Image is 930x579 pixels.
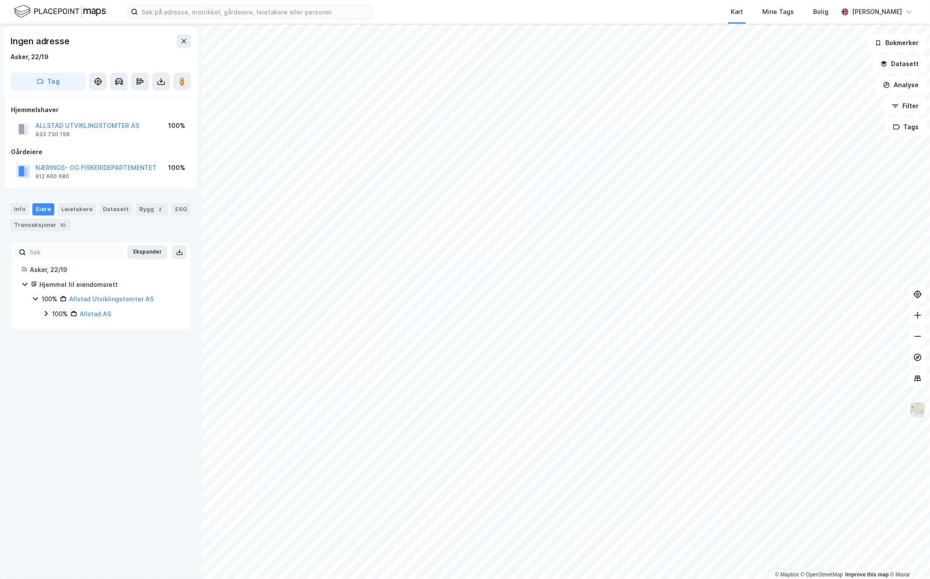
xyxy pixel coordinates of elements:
a: Improve this map [845,572,889,578]
div: [PERSON_NAME] [852,7,902,17]
div: Kart [731,7,743,17]
a: Allstad AS [80,310,111,318]
div: Mine Tags [762,7,794,17]
img: logo.f888ab2527a4732fd821a326f86c7f29.svg [14,4,106,19]
button: Tag [11,73,86,90]
div: Bygg [136,203,168,215]
div: 100% [52,309,68,319]
button: Datasett [873,55,926,73]
button: Tags [886,118,926,136]
div: Gårdeiere [11,147,190,157]
div: Leietakere [58,203,96,215]
div: Bolig [813,7,828,17]
div: 100% [42,294,57,304]
div: Asker, 22/19 [30,265,180,275]
div: Transaksjoner [11,219,71,231]
a: Allstad Utviklingstomter AS [69,295,154,303]
img: Z [909,402,926,418]
div: ESG [172,203,190,215]
a: OpenStreetMap [801,572,843,578]
button: Analyse [876,76,926,94]
input: Søk [26,246,122,259]
div: Hjemmel til eiendomsrett [39,279,180,290]
div: 100% [168,162,185,173]
button: Bokmerker [867,34,926,52]
div: Kontrollprogram for chat [886,537,930,579]
button: Ekspander [127,245,167,259]
button: Filter [884,97,926,115]
input: Søk på adresse, matrikkel, gårdeiere, leietakere eller personer [138,5,372,18]
div: Eiere [32,203,54,215]
a: Mapbox [775,572,799,578]
div: 100% [168,120,185,131]
iframe: Chat Widget [886,537,930,579]
div: Asker, 22/19 [11,52,49,62]
div: 2 [156,205,165,214]
div: Info [11,203,29,215]
div: 10 [58,221,67,229]
div: 933 730 158 [35,131,70,138]
div: Ingen adresse [11,34,71,48]
div: Hjemmelshaver [11,105,190,115]
div: Datasett [99,203,132,215]
div: 912 660 680 [35,173,69,180]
